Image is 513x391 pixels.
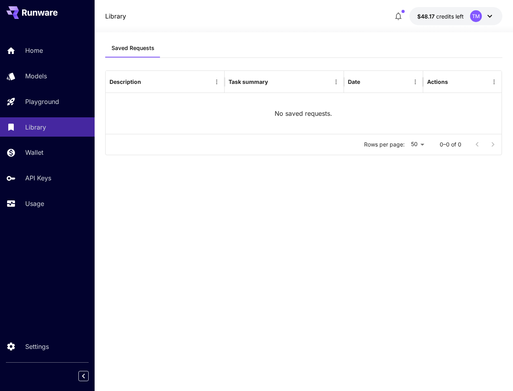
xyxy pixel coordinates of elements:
[348,78,360,85] div: Date
[142,76,153,87] button: Sort
[417,13,436,20] span: $48.17
[229,78,268,85] div: Task summary
[25,71,47,81] p: Models
[410,76,421,87] button: Menu
[25,97,59,106] p: Playground
[105,11,126,21] nav: breadcrumb
[25,199,44,208] p: Usage
[364,141,405,148] p: Rows per page:
[25,148,43,157] p: Wallet
[361,76,372,87] button: Sort
[211,76,222,87] button: Menu
[408,139,427,150] div: 50
[25,122,46,132] p: Library
[25,173,51,183] p: API Keys
[275,109,332,118] p: No saved requests.
[105,11,126,21] a: Library
[112,44,154,52] span: Saved Requests
[470,10,482,22] div: TM
[84,369,95,383] div: Collapse sidebar
[110,78,141,85] div: Description
[409,7,502,25] button: $48.16649TM
[427,78,448,85] div: Actions
[417,12,464,20] div: $48.16649
[489,76,500,87] button: Menu
[25,342,49,351] p: Settings
[78,371,89,381] button: Collapse sidebar
[331,76,342,87] button: Menu
[269,76,280,87] button: Sort
[440,141,461,148] p: 0–0 of 0
[25,46,43,55] p: Home
[436,13,464,20] span: credits left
